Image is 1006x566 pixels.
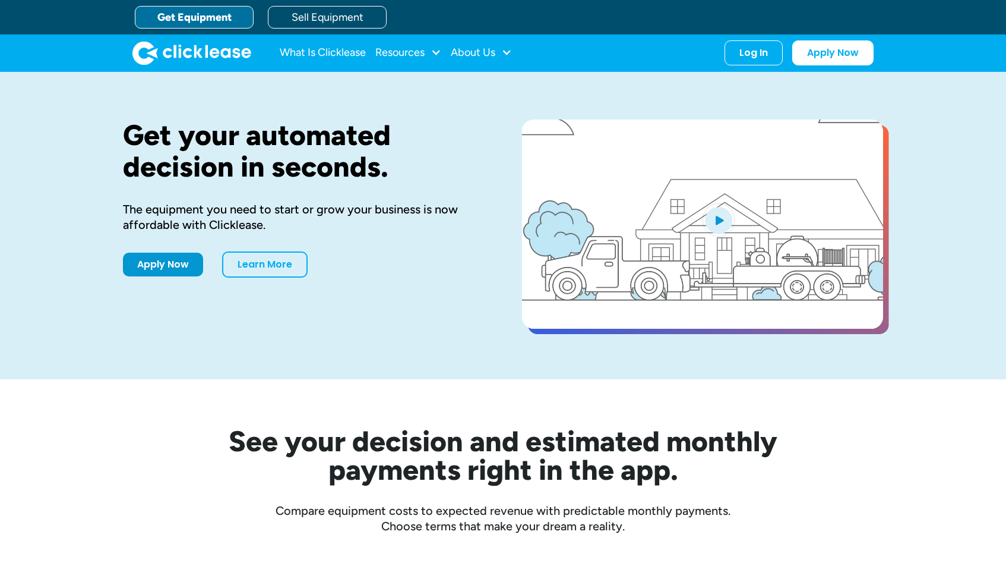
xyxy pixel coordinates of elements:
img: Clicklease logo [132,41,251,65]
a: Sell Equipment [268,6,387,29]
div: About Us [451,41,512,65]
div: Log In [739,47,768,59]
a: Apply Now [792,40,874,65]
div: The equipment you need to start or grow your business is now affordable with Clicklease. [123,202,484,232]
a: Get Equipment [135,6,254,29]
a: Apply Now [123,253,203,276]
a: What Is Clicklease [280,41,366,65]
a: Learn More [222,251,308,278]
a: open lightbox [522,120,883,329]
h1: Get your automated decision in seconds. [123,120,484,183]
div: Resources [375,41,441,65]
img: Blue play button logo on a light blue circular background [703,203,735,237]
h2: See your decision and estimated monthly payments right in the app. [170,427,836,484]
div: Compare equipment costs to expected revenue with predictable monthly payments. Choose terms that ... [123,503,883,534]
a: home [132,41,251,65]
